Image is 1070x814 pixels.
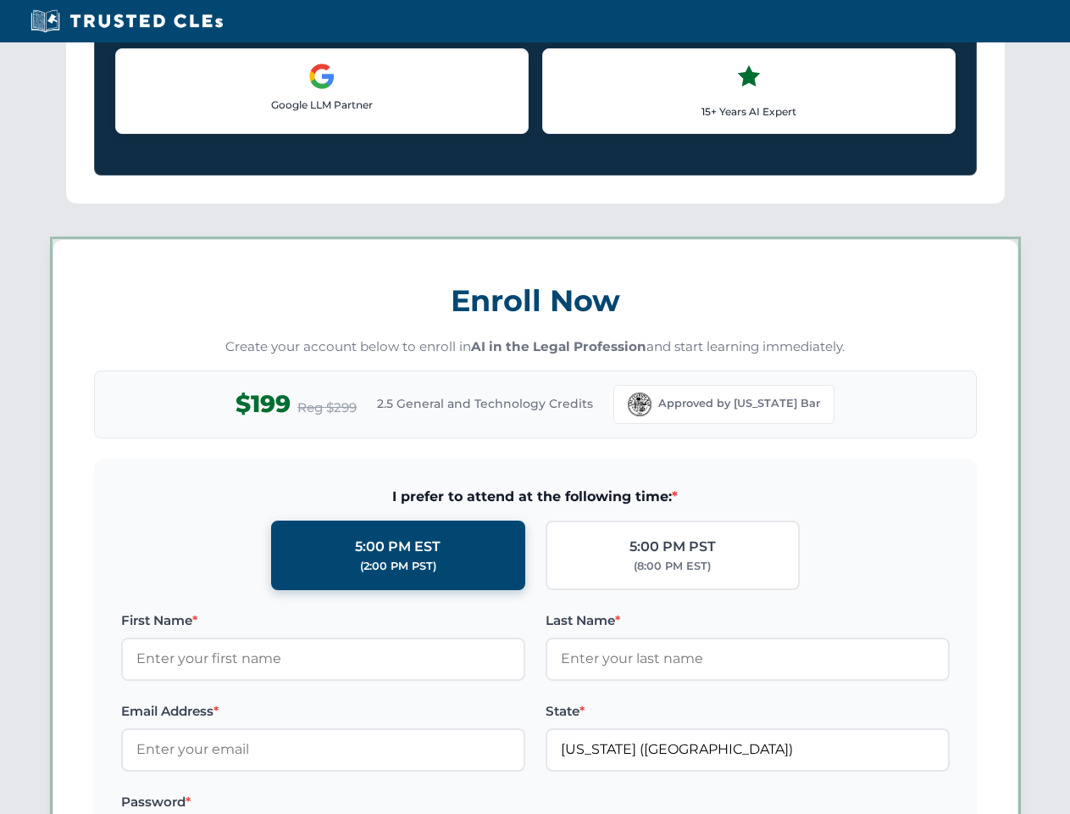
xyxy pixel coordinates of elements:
img: Trusted CLEs [25,8,228,34]
label: Last Name [546,610,950,631]
label: First Name [121,610,525,631]
div: (2:00 PM PST) [360,558,436,575]
input: Enter your last name [546,638,950,680]
div: 5:00 PM EST [355,536,441,558]
div: (8:00 PM EST) [634,558,711,575]
span: I prefer to attend at the following time: [121,486,950,508]
img: Florida Bar [628,393,651,416]
p: 15+ Years AI Expert [557,103,941,120]
span: Approved by [US_STATE] Bar [658,395,820,412]
span: Reg $299 [297,398,357,418]
label: Password [121,792,525,812]
input: Florida (FL) [546,728,950,771]
p: Google LLM Partner [130,97,514,113]
label: State [546,701,950,722]
img: Google [308,63,335,90]
h3: Enroll Now [94,274,977,327]
input: Enter your first name [121,638,525,680]
input: Enter your email [121,728,525,771]
strong: AI in the Legal Profession [471,338,646,354]
span: $199 [236,385,291,423]
div: 5:00 PM PST [629,536,716,558]
label: Email Address [121,701,525,722]
span: 2.5 General and Technology Credits [377,394,593,413]
p: Create your account below to enroll in and start learning immediately. [94,337,977,357]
